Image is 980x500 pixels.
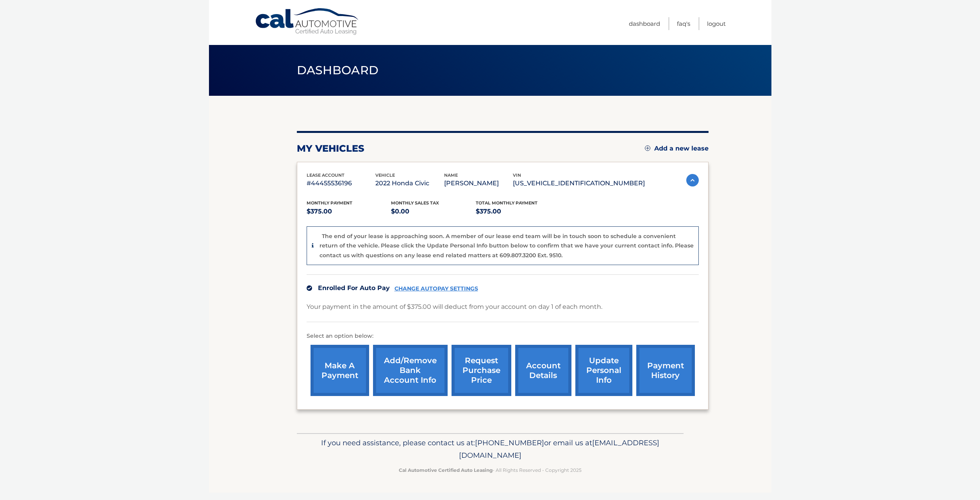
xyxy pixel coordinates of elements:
a: Add/Remove bank account info [373,345,448,396]
span: [PHONE_NUMBER] [475,438,544,447]
p: Your payment in the amount of $375.00 will deduct from your account on day 1 of each month. [307,301,602,312]
img: add.svg [645,145,650,151]
span: name [444,172,458,178]
img: check.svg [307,285,312,291]
p: 2022 Honda Civic [375,178,444,189]
a: account details [515,345,571,396]
a: payment history [636,345,695,396]
span: Enrolled For Auto Pay [318,284,390,292]
a: request purchase price [452,345,511,396]
span: vehicle [375,172,395,178]
a: make a payment [311,345,369,396]
span: Total Monthly Payment [476,200,537,206]
strong: Cal Automotive Certified Auto Leasing [399,467,493,473]
span: Dashboard [297,63,379,77]
a: FAQ's [677,17,690,30]
span: Monthly Payment [307,200,352,206]
img: accordion-active.svg [686,174,699,186]
p: $375.00 [307,206,391,217]
span: vin [513,172,521,178]
a: Add a new lease [645,145,709,152]
span: lease account [307,172,345,178]
span: [EMAIL_ADDRESS][DOMAIN_NAME] [459,438,659,460]
p: If you need assistance, please contact us at: or email us at [302,437,678,462]
a: Dashboard [629,17,660,30]
p: [US_VEHICLE_IDENTIFICATION_NUMBER] [513,178,645,189]
p: [PERSON_NAME] [444,178,513,189]
a: CHANGE AUTOPAY SETTINGS [394,285,478,292]
p: #44455536196 [307,178,375,189]
a: Cal Automotive [255,8,360,36]
h2: my vehicles [297,143,364,154]
a: Logout [707,17,726,30]
p: $0.00 [391,206,476,217]
p: The end of your lease is approaching soon. A member of our lease end team will be in touch soon t... [320,233,694,259]
p: - All Rights Reserved - Copyright 2025 [302,466,678,474]
p: $375.00 [476,206,561,217]
p: Select an option below: [307,332,699,341]
a: update personal info [575,345,632,396]
span: Monthly sales Tax [391,200,439,206]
